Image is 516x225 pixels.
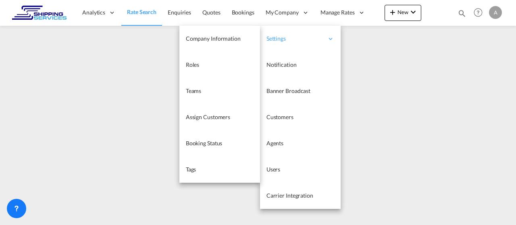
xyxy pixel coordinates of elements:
[388,7,397,17] md-icon: icon-plus 400-fg
[179,26,260,52] a: Company Information
[388,9,418,15] span: New
[179,104,260,130] a: Assign Customers
[260,78,341,104] a: Banner Broadcast
[179,78,260,104] a: Teams
[489,6,502,19] div: A
[82,8,105,17] span: Analytics
[471,6,489,20] div: Help
[232,9,254,16] span: Bookings
[266,8,299,17] span: My Company
[266,35,324,43] span: Settings
[168,9,191,16] span: Enquiries
[260,183,341,209] a: Carrier Integration
[471,6,485,19] span: Help
[458,9,466,18] md-icon: icon-magnify
[202,9,220,16] span: Quotes
[186,87,202,94] span: Teams
[385,5,421,21] button: icon-plus 400-fgNewicon-chevron-down
[186,166,196,173] span: Tags
[179,130,260,157] a: Booking Status
[260,52,341,78] a: Notification
[266,87,310,94] span: Banner Broadcast
[260,104,341,130] a: Customers
[260,130,341,157] a: Agents
[458,9,466,21] div: icon-magnify
[266,192,313,199] span: Carrier Integration
[266,114,293,120] span: Customers
[186,114,230,120] span: Assign Customers
[179,157,260,183] a: Tags
[266,166,281,173] span: Users
[260,26,341,52] div: Settings
[266,61,297,68] span: Notification
[186,35,241,42] span: Company Information
[186,140,223,147] span: Booking Status
[320,8,355,17] span: Manage Rates
[179,52,260,78] a: Roles
[127,8,156,15] span: Rate Search
[12,4,67,22] img: 16a45590484b11ec96d1ab294d655fa0.png
[266,140,283,147] span: Agents
[186,61,200,68] span: Roles
[408,7,418,17] md-icon: icon-chevron-down
[260,157,341,183] a: Users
